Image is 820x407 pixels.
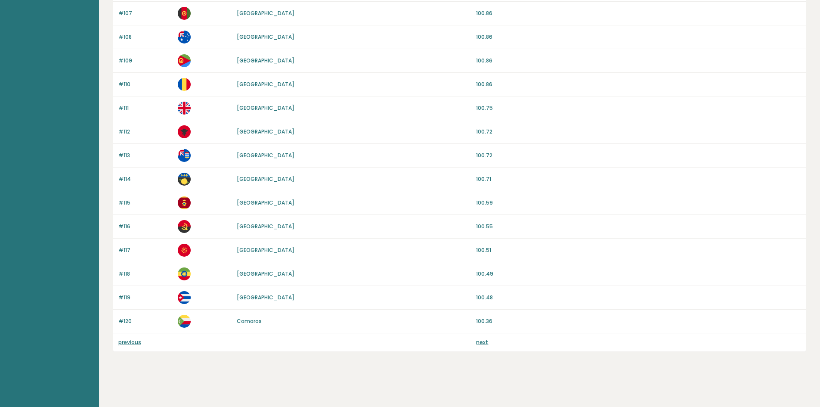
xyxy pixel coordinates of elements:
a: [GEOGRAPHIC_DATA] [237,128,294,135]
a: [GEOGRAPHIC_DATA] [237,223,294,230]
p: #110 [118,81,173,88]
p: #119 [118,294,173,301]
p: 100.72 [476,128,801,136]
img: km.svg [178,315,191,328]
a: [GEOGRAPHIC_DATA] [237,152,294,159]
p: #120 [118,317,173,325]
a: [GEOGRAPHIC_DATA] [237,81,294,88]
p: #116 [118,223,173,230]
p: 100.55 [476,223,801,230]
img: et.svg [178,267,191,280]
p: #111 [118,104,173,112]
a: [GEOGRAPHIC_DATA] [237,175,294,183]
p: #115 [118,199,173,207]
img: kg.svg [178,244,191,257]
p: #107 [118,9,173,17]
p: #108 [118,33,173,41]
p: #114 [118,175,173,183]
p: 100.86 [476,81,801,88]
a: [GEOGRAPHIC_DATA] [237,270,294,277]
a: [GEOGRAPHIC_DATA] [237,246,294,254]
a: [GEOGRAPHIC_DATA] [237,33,294,40]
p: 100.51 [476,246,801,254]
a: [GEOGRAPHIC_DATA] [237,57,294,64]
p: #113 [118,152,173,159]
p: 100.86 [476,9,801,17]
img: ky.svg [178,149,191,162]
img: ro.svg [178,78,191,91]
p: 100.72 [476,152,801,159]
img: er.svg [178,54,191,67]
p: #109 [118,57,173,65]
img: ao.svg [178,220,191,233]
p: 100.49 [476,270,801,278]
a: next [476,339,488,346]
a: [GEOGRAPHIC_DATA] [237,9,294,17]
p: 100.75 [476,104,801,112]
a: [GEOGRAPHIC_DATA] [237,104,294,112]
img: cu.svg [178,291,191,304]
img: al.svg [178,125,191,138]
img: gb.svg [178,102,191,115]
p: 100.59 [476,199,801,207]
a: Comoros [237,317,262,325]
a: [GEOGRAPHIC_DATA] [237,294,294,301]
img: au.svg [178,31,191,43]
p: 100.86 [476,33,801,41]
p: 100.48 [476,294,801,301]
p: 100.86 [476,57,801,65]
p: #118 [118,270,173,278]
a: previous [118,339,141,346]
p: 100.36 [476,317,801,325]
a: [GEOGRAPHIC_DATA] [237,199,294,206]
p: #117 [118,246,173,254]
img: me.svg [178,196,191,209]
img: gp.svg [178,173,191,186]
img: af.svg [178,7,191,20]
p: 100.71 [476,175,801,183]
p: #112 [118,128,173,136]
